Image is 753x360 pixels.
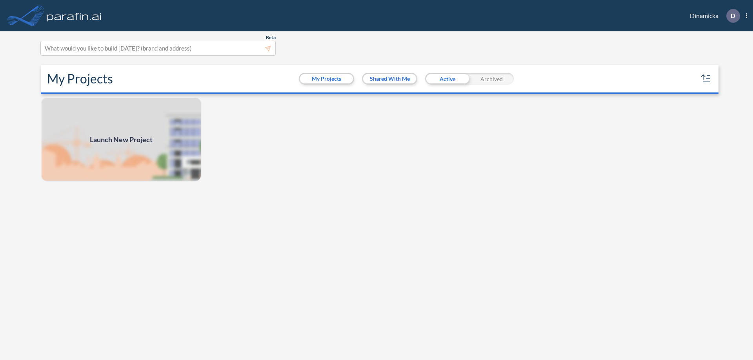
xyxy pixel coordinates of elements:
[700,72,712,85] button: sort
[47,71,113,86] h2: My Projects
[678,9,747,23] div: Dinamicka
[41,97,202,182] a: Launch New Project
[300,74,353,83] button: My Projects
[266,34,276,41] span: Beta
[363,74,416,83] button: Shared With Me
[469,73,514,85] div: Archived
[45,8,103,24] img: logo
[731,12,735,19] p: D
[425,73,469,85] div: Active
[90,134,153,145] span: Launch New Project
[41,97,202,182] img: add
